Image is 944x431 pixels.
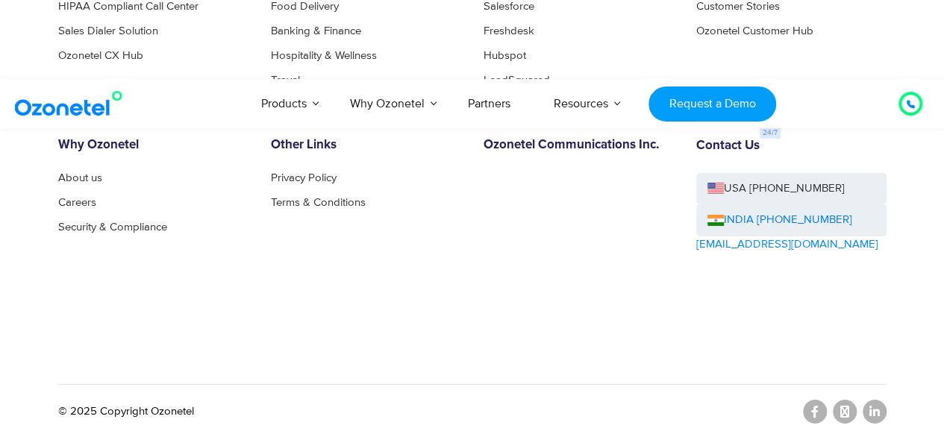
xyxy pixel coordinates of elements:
a: Food Delivery [271,1,339,12]
a: USA [PHONE_NUMBER] [696,173,887,205]
a: Why Ozonetel [328,79,446,128]
a: HIPAA Compliant Call Center [58,1,199,12]
h6: Ozonetel Communications Inc. [484,138,674,153]
a: INDIA [PHONE_NUMBER] [707,212,852,229]
img: us-flag.png [707,183,724,194]
a: Salesforce [484,1,534,12]
a: Security & Compliance [58,221,167,233]
a: Products [240,79,328,128]
h6: Other Links [271,138,461,153]
h6: Why Ozonetel [58,138,248,153]
a: Careers [58,197,96,208]
a: Privacy Policy [271,172,337,183]
a: Banking & Finance [271,25,361,37]
a: Terms & Conditions [271,197,366,208]
p: © 2025 Copyright Ozonetel [58,403,194,421]
a: Freshdesk [484,25,534,37]
a: Hospitality & Wellness [271,50,377,61]
a: Customer Stories [696,1,780,12]
a: Hubspot [484,50,526,61]
a: Request a Demo [648,86,776,122]
img: ind-flag.png [707,215,724,226]
a: Partners [446,79,532,128]
a: Travel [271,75,300,86]
a: Resources [532,79,630,128]
a: About us [58,172,102,183]
a: Sales Dialer Solution [58,25,158,37]
a: [EMAIL_ADDRESS][DOMAIN_NAME] [696,236,878,254]
h6: Contact Us [696,139,760,154]
a: Ozonetel Customer Hub [696,25,813,37]
a: Ozonetel CX Hub [58,50,143,61]
a: LeadSquared [484,75,550,86]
